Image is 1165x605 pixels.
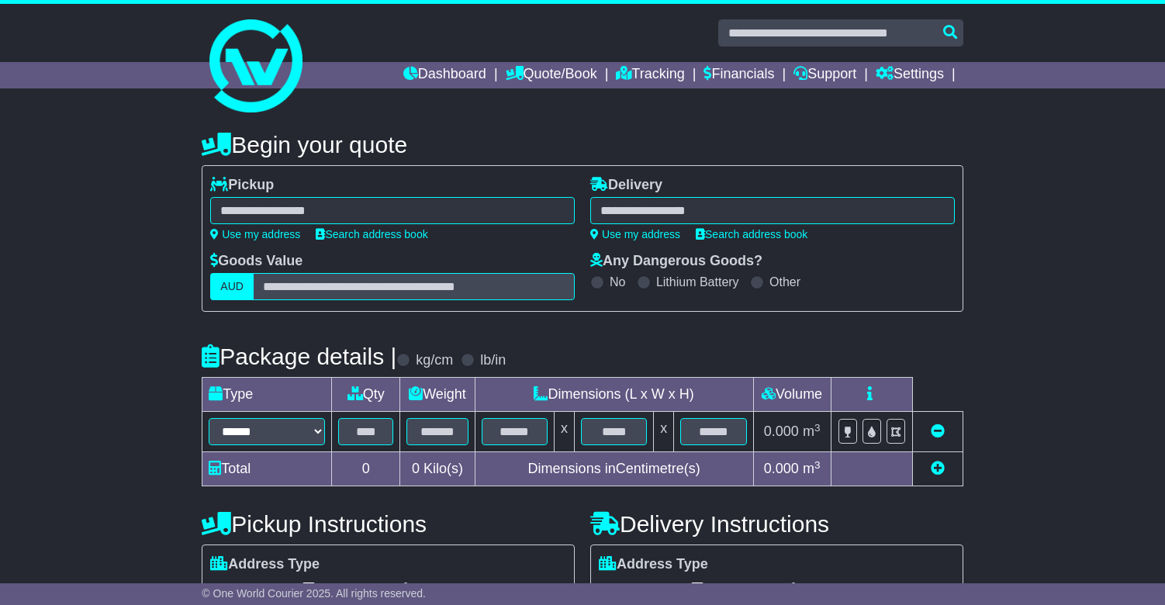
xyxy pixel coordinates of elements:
[764,461,799,476] span: 0.000
[412,461,420,476] span: 0
[475,452,753,486] td: Dimensions in Centimetre(s)
[400,452,475,486] td: Kilo(s)
[590,511,963,537] h4: Delivery Instructions
[554,412,574,452] td: x
[590,253,762,270] label: Any Dangerous Goods?
[764,423,799,439] span: 0.000
[793,62,856,88] a: Support
[803,461,821,476] span: m
[599,556,708,573] label: Address Type
[475,378,753,412] td: Dimensions (L x W x H)
[616,62,684,88] a: Tracking
[786,577,890,601] span: Air & Sea Depot
[769,275,800,289] label: Other
[931,461,945,476] a: Add new item
[202,452,332,486] td: Total
[656,275,739,289] label: Lithium Battery
[210,556,320,573] label: Address Type
[814,422,821,434] sup: 3
[202,132,963,157] h4: Begin your quote
[398,577,503,601] span: Air & Sea Depot
[416,352,453,369] label: kg/cm
[803,423,821,439] span: m
[610,275,625,289] label: No
[210,253,302,270] label: Goods Value
[316,228,427,240] a: Search address book
[202,378,332,412] td: Type
[876,62,944,88] a: Settings
[480,352,506,369] label: lb/in
[332,452,400,486] td: 0
[654,412,674,452] td: x
[332,378,400,412] td: Qty
[202,587,426,600] span: © One World Courier 2025. All rights reserved.
[590,177,662,194] label: Delivery
[202,344,396,369] h4: Package details |
[210,273,254,300] label: AUD
[210,177,274,194] label: Pickup
[301,577,382,601] span: Commercial
[696,228,807,240] a: Search address book
[753,378,831,412] td: Volume
[202,511,575,537] h4: Pickup Instructions
[590,228,680,240] a: Use my address
[690,577,770,601] span: Commercial
[814,459,821,471] sup: 3
[703,62,774,88] a: Financials
[400,378,475,412] td: Weight
[403,62,486,88] a: Dashboard
[599,577,674,601] span: Residential
[210,228,300,240] a: Use my address
[931,423,945,439] a: Remove this item
[210,577,285,601] span: Residential
[506,62,597,88] a: Quote/Book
